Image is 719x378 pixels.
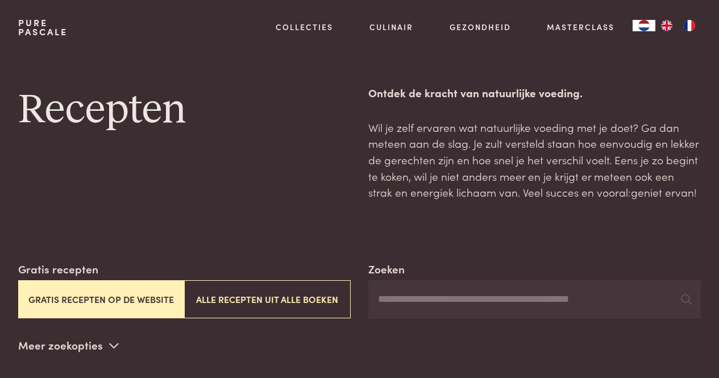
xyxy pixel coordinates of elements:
aside: Language selected: Nederlands [633,20,701,31]
a: EN [655,20,678,31]
ul: Language list [655,20,701,31]
h1: Recepten [18,85,351,136]
button: Gratis recepten op de website [18,280,184,318]
a: Culinair [369,21,413,33]
a: FR [678,20,701,31]
a: Masterclass [547,21,614,33]
a: Gezondheid [450,21,511,33]
div: Language [633,20,655,31]
button: Alle recepten uit alle boeken [184,280,350,318]
label: Zoeken [368,261,405,277]
strong: Ontdek de kracht van natuurlijke voeding. [368,85,583,100]
a: NL [633,20,655,31]
p: Meer zoekopties [18,337,119,354]
label: Gratis recepten [18,261,98,277]
a: PurePascale [18,18,68,36]
p: Wil je zelf ervaren wat natuurlijke voeding met je doet? Ga dan meteen aan de slag. Je zult verst... [368,119,701,201]
a: Collecties [276,21,333,33]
